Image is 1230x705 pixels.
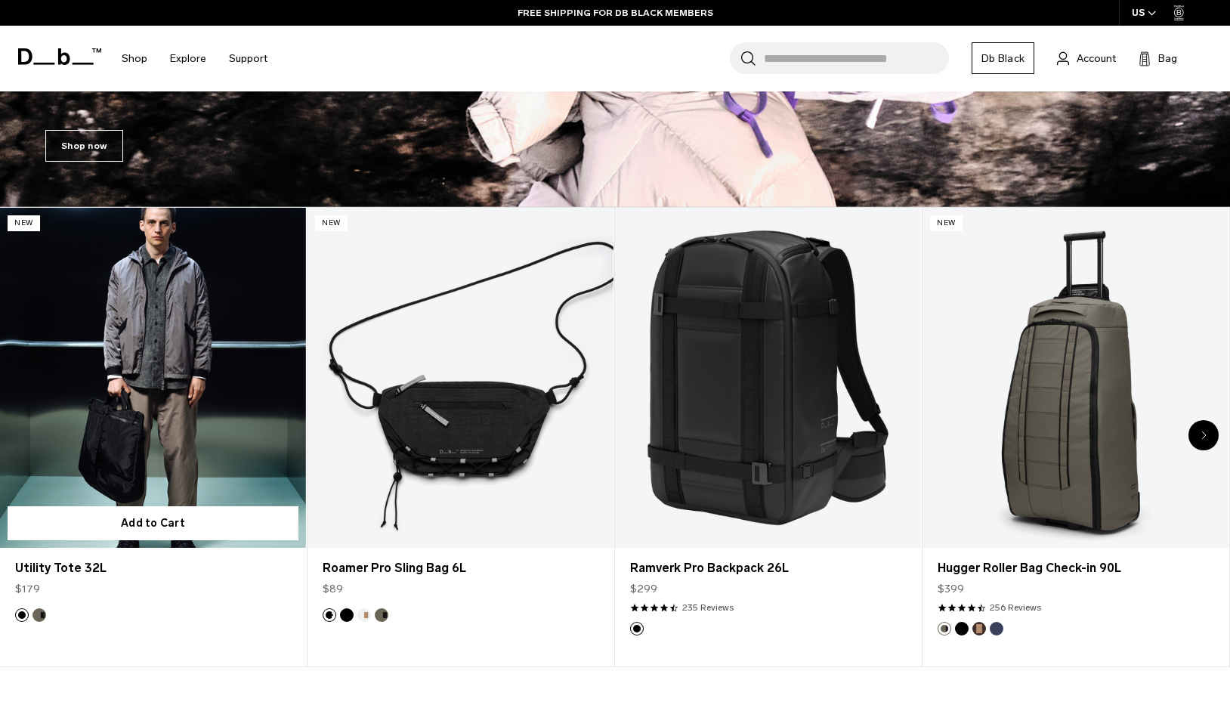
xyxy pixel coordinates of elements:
a: Roamer Pro Sling Bag 6L [307,208,613,548]
a: Shop [122,32,147,85]
button: Forest Green [32,608,46,622]
button: Blue Hour [990,622,1003,635]
div: 3 / 20 [615,207,922,667]
a: Db Black [972,42,1034,74]
div: Next slide [1188,420,1219,450]
span: $89 [323,581,343,597]
button: Bag [1139,49,1177,67]
a: Account [1057,49,1116,67]
button: Add to Cart [8,506,298,540]
button: Espresso [972,622,986,635]
nav: Main Navigation [110,26,279,91]
button: Black Out [340,608,354,622]
a: Hugger Roller Bag Check-in 90L [938,559,1213,577]
a: Roamer Pro Sling Bag 6L [323,559,598,577]
a: Explore [170,32,206,85]
span: $299 [630,581,657,597]
span: Bag [1158,51,1177,66]
a: 256 reviews [990,601,1041,614]
div: 2 / 20 [307,207,615,667]
a: Hugger Roller Bag Check-in 90L [922,208,1228,548]
p: New [315,215,348,231]
a: 235 reviews [682,601,734,614]
button: Black Out [630,622,644,635]
p: New [930,215,963,231]
button: Oatmilk [357,608,371,622]
p: New [8,215,40,231]
a: Ramverk Pro Backpack 26L [630,559,906,577]
a: Support [229,32,267,85]
a: FREE SHIPPING FOR DB BLACK MEMBERS [518,6,713,20]
a: Ramverk Pro Backpack 26L [615,208,921,548]
span: $399 [938,581,964,597]
button: Black Out [15,608,29,622]
button: Forest Green [938,622,951,635]
button: Black Out [955,622,969,635]
div: 4 / 20 [922,207,1230,667]
span: $179 [15,581,40,597]
button: Charcoal Grey [323,608,336,622]
span: Account [1077,51,1116,66]
a: Shop now [45,130,123,162]
a: Utility Tote 32L [15,559,291,577]
button: Forest Green [375,608,388,622]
